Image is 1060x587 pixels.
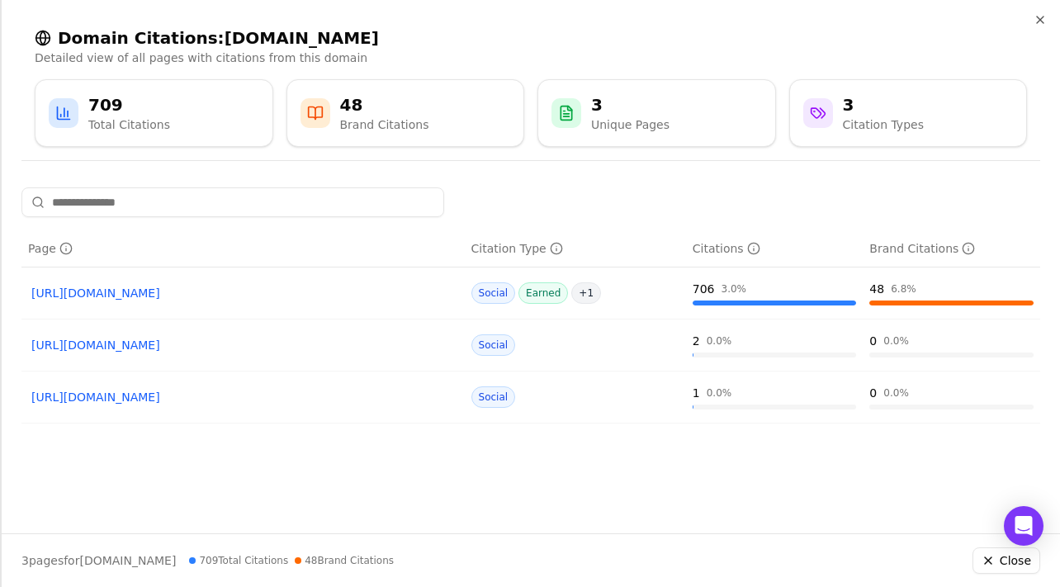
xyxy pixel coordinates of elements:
div: 0.0 % [883,334,909,348]
a: [URL][DOMAIN_NAME] [31,337,455,353]
div: 0 [869,385,877,401]
th: totalCitationCount [686,230,864,267]
div: 48 [869,281,884,297]
div: Citation Types [843,116,924,133]
div: Citation Type [471,240,563,257]
div: Data table [21,230,1040,424]
div: 1 [693,385,700,401]
a: [URL][DOMAIN_NAME] [31,285,455,301]
span: 709 Total Citations [189,554,288,567]
span: 3 [21,554,29,567]
span: Social [471,334,516,356]
div: 3 [843,93,924,116]
span: 48 Brand Citations [295,554,394,567]
div: 706 [693,281,715,297]
h2: Domain Citations: [DOMAIN_NAME] [35,26,1027,50]
span: Social [471,386,516,408]
div: 0.0 % [883,386,909,400]
span: [DOMAIN_NAME] [79,554,176,567]
div: 0.0 % [707,334,732,348]
th: citationTypes [465,230,686,267]
div: 3 [591,93,670,116]
div: Page [28,240,73,257]
p: page s for [21,552,176,569]
div: Unique Pages [591,116,670,133]
span: + 1 [571,282,601,304]
div: 2 [693,333,700,349]
div: Brand Citations [869,240,975,257]
p: Detailed view of all pages with citations from this domain [35,50,1027,66]
div: 0.0 % [707,386,732,400]
div: 709 [88,93,170,116]
div: 6.8 % [891,282,916,296]
div: 48 [340,93,429,116]
span: Social [471,282,516,304]
th: page [21,230,465,267]
th: brandCitationCount [863,230,1040,267]
a: [URL][DOMAIN_NAME] [31,389,455,405]
div: Total Citations [88,116,170,133]
div: 0 [869,333,877,349]
div: Brand Citations [340,116,429,133]
div: Citations [693,240,760,257]
span: Earned [518,282,568,304]
button: Close [972,547,1040,574]
div: 3.0 % [722,282,747,296]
